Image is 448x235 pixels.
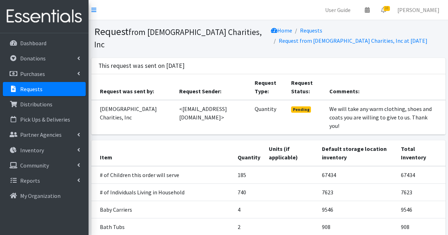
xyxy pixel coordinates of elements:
[3,97,86,111] a: Distributions
[20,147,44,154] p: Inventory
[20,131,62,138] p: Partner Agencies
[287,74,325,100] th: Request Status:
[3,112,86,127] a: Pick Ups & Deliveries
[3,189,86,203] a: My Organization
[20,116,70,123] p: Pick Ups & Deliveries
[375,3,392,17] a: 10
[20,70,45,77] p: Purchases
[91,166,234,184] td: # of Children this order will serve
[265,140,317,166] th: Units (if applicable)
[233,201,265,218] td: 4
[318,201,397,218] td: 9546
[91,201,234,218] td: Baby Carriers
[397,184,445,201] td: 7623
[3,82,86,96] a: Requests
[325,100,445,135] td: We will take any warm clothing, shoes and coats you are willing to give to us. Thank you!
[98,62,185,70] h3: This request was sent on [DATE]
[20,101,52,108] p: Distributions
[392,3,445,17] a: [PERSON_NAME]
[91,74,175,100] th: Request was sent by:
[233,184,265,201] td: 740
[318,140,397,166] th: Default storage location inventory
[20,177,40,184] p: Reports
[397,201,445,218] td: 9546
[20,40,46,47] p: Dashboard
[300,27,322,34] a: Requests
[3,128,86,142] a: Partner Agencies
[3,158,86,172] a: Community
[20,162,49,169] p: Community
[175,74,250,100] th: Request Sender:
[94,25,266,50] h1: Request
[250,74,287,100] th: Request Type:
[271,27,292,34] a: Home
[3,174,86,188] a: Reports
[20,55,46,62] p: Donations
[94,27,262,49] small: from [DEMOGRAPHIC_DATA] Charities, Inc
[397,140,445,166] th: Total Inventory
[250,100,287,135] td: Quantity
[233,166,265,184] td: 185
[319,3,356,17] a: User Guide
[3,5,86,28] img: HumanEssentials
[91,140,234,166] th: Item
[175,100,250,135] td: <[EMAIL_ADDRESS][DOMAIN_NAME]>
[318,166,397,184] td: 67434
[291,106,311,113] span: Pending
[20,86,42,93] p: Requests
[318,184,397,201] td: 7623
[3,143,86,157] a: Inventory
[384,6,390,11] span: 10
[91,184,234,201] td: # of Individuals Living in Household
[279,37,427,44] a: Request from [DEMOGRAPHIC_DATA] Charities, Inc at [DATE]
[3,67,86,81] a: Purchases
[20,192,61,199] p: My Organization
[325,74,445,100] th: Comments:
[3,51,86,65] a: Donations
[233,140,265,166] th: Quantity
[397,166,445,184] td: 67434
[91,100,175,135] td: [DEMOGRAPHIC_DATA] Charities, Inc
[3,36,86,50] a: Dashboard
